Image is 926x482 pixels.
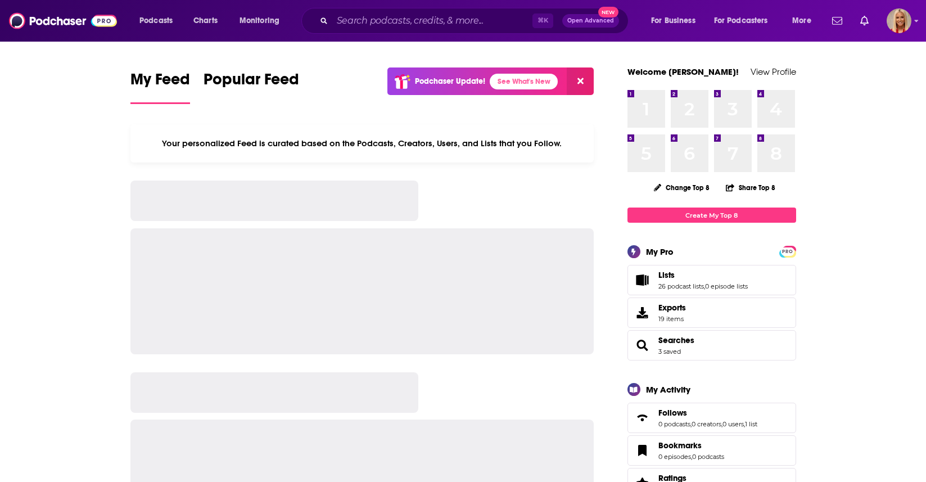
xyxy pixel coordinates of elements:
[707,12,784,30] button: open menu
[751,66,796,77] a: View Profile
[781,247,794,255] a: PRO
[532,13,553,28] span: ⌘ K
[646,246,674,257] div: My Pro
[627,208,796,223] a: Create My Top 8
[130,70,190,96] span: My Feed
[745,420,757,428] a: 1 list
[705,282,748,290] a: 0 episode lists
[887,8,911,33] span: Logged in as KymberleeBolden
[598,7,618,17] span: New
[647,181,717,195] button: Change Top 8
[627,66,739,77] a: Welcome [PERSON_NAME]!
[658,348,681,355] a: 3 saved
[646,384,690,395] div: My Activity
[232,12,294,30] button: open menu
[643,12,710,30] button: open menu
[714,13,768,29] span: For Podcasters
[204,70,299,104] a: Popular Feed
[631,410,654,426] a: Follows
[627,435,796,466] span: Bookmarks
[658,270,748,280] a: Lists
[139,13,173,29] span: Podcasts
[725,177,776,199] button: Share Top 8
[627,298,796,328] a: Exports
[631,337,654,353] a: Searches
[567,18,614,24] span: Open Advanced
[658,420,690,428] a: 0 podcasts
[332,12,532,30] input: Search podcasts, credits, & more...
[204,70,299,96] span: Popular Feed
[627,265,796,295] span: Lists
[856,11,873,30] a: Show notifications dropdown
[784,12,825,30] button: open menu
[562,14,619,28] button: Open AdvancedNew
[658,408,687,418] span: Follows
[781,247,794,256] span: PRO
[692,453,724,461] a: 0 podcasts
[658,303,686,313] span: Exports
[9,10,117,31] img: Podchaser - Follow, Share and Rate Podcasts
[631,443,654,458] a: Bookmarks
[130,70,190,104] a: My Feed
[132,12,187,30] button: open menu
[721,420,722,428] span: ,
[658,315,686,323] span: 19 items
[792,13,811,29] span: More
[193,13,218,29] span: Charts
[722,420,744,428] a: 0 users
[887,8,911,33] img: User Profile
[658,335,694,345] a: Searches
[690,420,692,428] span: ,
[658,453,691,461] a: 0 episodes
[658,440,724,451] a: Bookmarks
[627,330,796,361] span: Searches
[658,408,757,418] a: Follows
[312,8,639,34] div: Search podcasts, credits, & more...
[130,124,594,163] div: Your personalized Feed is curated based on the Podcasts, Creators, Users, and Lists that you Follow.
[692,420,721,428] a: 0 creators
[627,403,796,433] span: Follows
[490,74,558,89] a: See What's New
[658,440,702,451] span: Bookmarks
[704,282,705,290] span: ,
[631,305,654,321] span: Exports
[631,272,654,288] a: Lists
[415,76,485,86] p: Podchaser Update!
[186,12,224,30] a: Charts
[658,282,704,290] a: 26 podcast lists
[240,13,279,29] span: Monitoring
[691,453,692,461] span: ,
[651,13,695,29] span: For Business
[828,11,847,30] a: Show notifications dropdown
[658,270,675,280] span: Lists
[744,420,745,428] span: ,
[887,8,911,33] button: Show profile menu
